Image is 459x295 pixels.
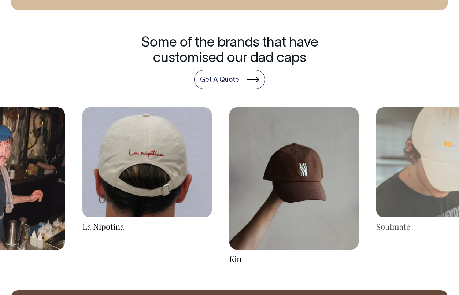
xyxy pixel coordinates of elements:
[82,221,212,232] div: La Nipotina
[229,107,359,250] img: Kin
[229,253,359,265] div: Kin
[194,70,265,89] a: Get A Quote
[133,36,326,66] h4: Some of the brands that have customised our dad caps
[82,107,212,217] img: La Nipotina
